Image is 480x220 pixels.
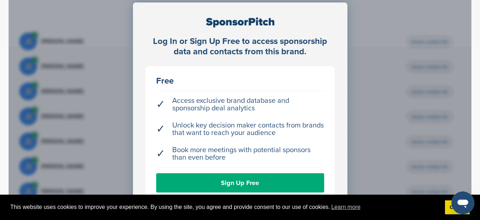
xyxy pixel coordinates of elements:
[156,125,165,133] span: ✓
[156,101,165,108] span: ✓
[156,150,165,157] span: ✓
[445,200,470,215] a: dismiss cookie message
[156,143,324,165] li: Book more meetings with potential sponsors than even before
[451,191,474,214] iframe: Button to launch messaging window
[156,77,324,85] div: Free
[156,173,324,192] a: Sign Up Free
[156,118,324,140] li: Unlock key decision maker contacts from brands that want to reach your audience
[156,94,324,116] li: Access exclusive brand database and sponsorship deal analytics
[330,202,362,212] a: learn more about cookies
[10,202,439,212] span: This website uses cookies to improve your experience. By using the site, you agree and provide co...
[145,36,335,57] div: Log In or Sign Up Free to access sponsorship data and contacts from this brand.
